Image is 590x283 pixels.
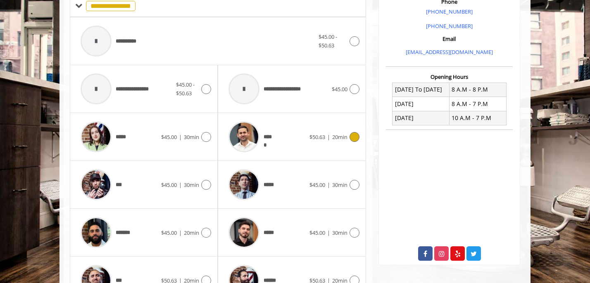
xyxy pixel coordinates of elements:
a: [PHONE_NUMBER] [426,8,473,15]
td: [DATE] To [DATE] [393,83,450,97]
span: | [327,229,330,236]
td: [DATE] [393,97,450,111]
span: | [179,181,182,189]
td: 8 A.M - 7 P.M [449,97,506,111]
span: 30min [332,229,347,236]
span: 20min [332,133,347,141]
span: | [327,181,330,189]
span: | [179,133,182,141]
span: 20min [184,229,199,236]
span: 30min [184,181,199,189]
h3: Opening Hours [386,74,513,80]
td: [DATE] [393,111,450,125]
span: $45.00 [309,229,325,236]
span: $45.00 - $50.63 [176,81,195,97]
span: $45.00 [309,181,325,189]
td: 8 A.M - 8 P.M [449,83,506,97]
a: [EMAIL_ADDRESS][DOMAIN_NAME] [406,48,493,56]
span: $45.00 [161,181,177,189]
span: | [327,133,330,141]
span: $45.00 [161,229,177,236]
span: 30min [332,181,347,189]
span: $45.00 [161,133,177,141]
span: $45.00 [332,85,347,93]
span: | [179,229,182,236]
a: [PHONE_NUMBER] [426,22,473,30]
td: 10 A.M - 7 P.M [449,111,506,125]
span: $45.00 - $50.63 [319,33,337,49]
h3: Email [388,36,511,42]
span: 30min [184,133,199,141]
span: $50.63 [309,133,325,141]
